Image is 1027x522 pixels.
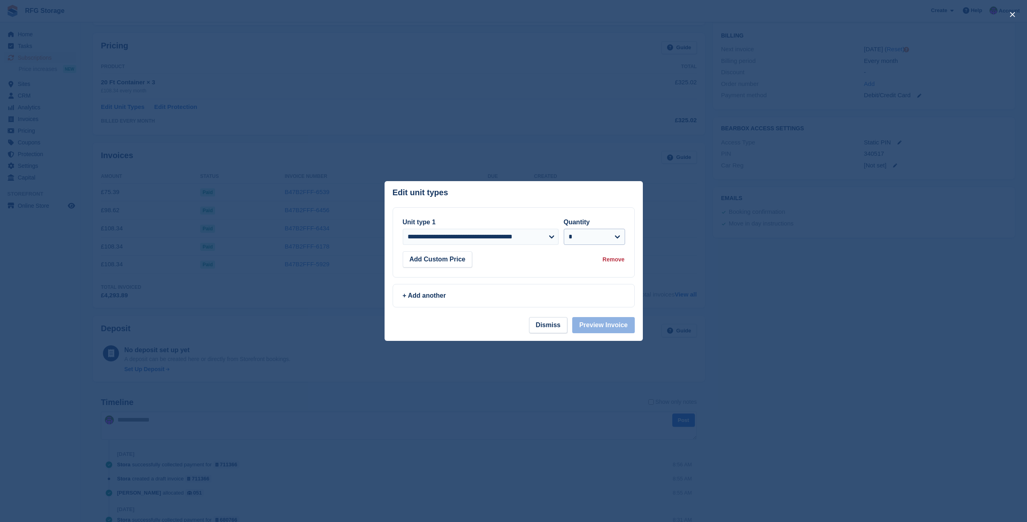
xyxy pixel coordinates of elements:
label: Unit type 1 [403,219,436,226]
label: Quantity [564,219,590,226]
button: close [1006,8,1019,21]
button: Add Custom Price [403,251,473,267]
a: + Add another [393,284,635,307]
button: Dismiss [529,317,567,333]
div: Remove [602,255,624,264]
p: Edit unit types [393,188,448,197]
button: Preview Invoice [572,317,634,333]
div: + Add another [403,291,625,301]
